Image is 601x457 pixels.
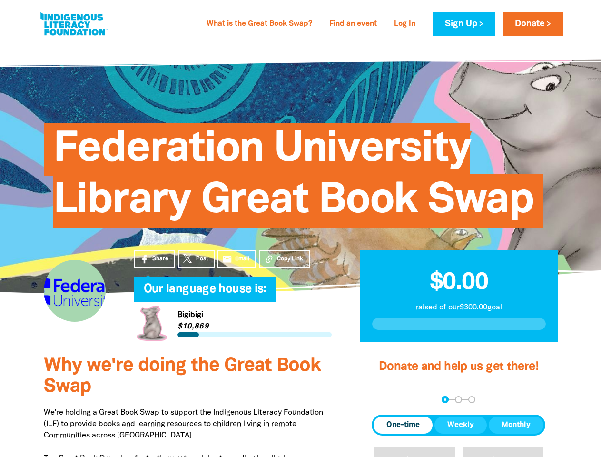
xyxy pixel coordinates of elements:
[379,361,539,372] span: Donate and help us get there!
[44,357,321,396] span: Why we're doing the Great Book Swap
[53,130,534,228] span: Federation University Library Great Book Swap
[235,255,249,263] span: Email
[222,254,232,264] i: email
[388,17,421,32] a: Log In
[386,419,420,431] span: One-time
[277,255,303,263] span: Copy Link
[430,272,488,294] span: $0.00
[259,250,310,268] button: Copy Link
[134,250,175,268] a: Share
[178,250,215,268] a: Post
[502,419,531,431] span: Monthly
[144,284,266,302] span: Our language house is:
[503,12,563,36] a: Donate
[468,396,475,403] button: Navigate to step 3 of 3 to enter your payment details
[372,302,546,313] p: raised of our $300.00 goal
[324,17,383,32] a: Find an event
[374,417,433,434] button: One-time
[372,415,545,436] div: Donation frequency
[442,396,449,403] button: Navigate to step 1 of 3 to enter your donation amount
[217,250,256,268] a: emailEmail
[201,17,318,32] a: What is the Great Book Swap?
[433,12,495,36] a: Sign Up
[152,255,168,263] span: Share
[134,292,332,298] h6: My Team
[447,419,474,431] span: Weekly
[489,417,543,434] button: Monthly
[196,255,208,263] span: Post
[455,396,462,403] button: Navigate to step 2 of 3 to enter your details
[434,417,487,434] button: Weekly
